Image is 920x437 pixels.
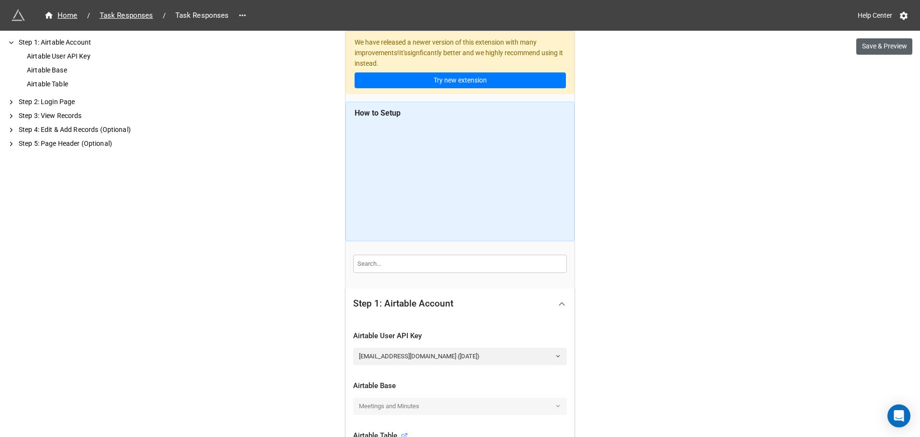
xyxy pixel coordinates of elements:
[887,404,910,427] div: Open Intercom Messenger
[25,51,153,61] div: Airtable User API Key
[17,125,153,135] div: Step 4: Edit & Add Records (Optional)
[353,255,567,273] input: Search...
[163,11,166,21] li: /
[44,10,78,21] div: Home
[17,97,153,107] div: Step 2: Login Page
[17,139,153,149] div: Step 5: Page Header (Optional)
[170,10,235,21] span: Task Responses
[38,10,235,21] nav: breadcrumb
[355,108,401,118] b: How to Setup
[353,331,567,342] div: Airtable User API Key
[856,38,912,55] button: Save & Preview
[38,10,83,21] a: Home
[353,299,453,308] div: Step 1: Airtable Account
[87,11,90,21] li: /
[353,348,567,365] a: [EMAIL_ADDRESS][DOMAIN_NAME] ([DATE])
[17,111,153,121] div: Step 3: View Records
[25,65,153,75] div: Airtable Base
[851,7,899,24] a: Help Center
[355,72,566,89] a: Try new extension
[11,9,25,22] img: miniextensions-icon.73ae0678.png
[17,37,153,47] div: Step 1: Airtable Account
[94,10,159,21] a: Task Responses
[345,31,575,94] div: We have released a newer version of this extension with many improvements! It's signficantly bett...
[355,122,566,233] iframe: Client Portal for Airtable by miniExtensions (2020 version)
[345,288,575,319] div: Step 1: Airtable Account
[25,79,153,89] div: Airtable Table
[353,380,567,392] div: Airtable Base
